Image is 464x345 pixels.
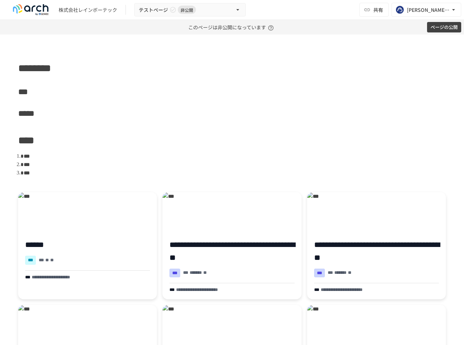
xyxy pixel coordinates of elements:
button: 共有 [359,3,389,17]
img: logo-default@2x-9cf2c760.svg [8,4,53,15]
button: ページの公開 [427,22,461,33]
div: [PERSON_NAME][EMAIL_ADDRESS][PERSON_NAME][DOMAIN_NAME] [407,6,450,14]
span: 共有 [373,6,383,14]
button: テストページ非公開 [134,3,246,17]
span: 非公開 [178,6,196,14]
button: [PERSON_NAME][EMAIL_ADDRESS][PERSON_NAME][DOMAIN_NAME] [391,3,461,17]
span: テストページ [139,6,168,14]
div: 株式会社レインボーテック [59,6,117,14]
p: このページは非公開になっています [188,20,276,35]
